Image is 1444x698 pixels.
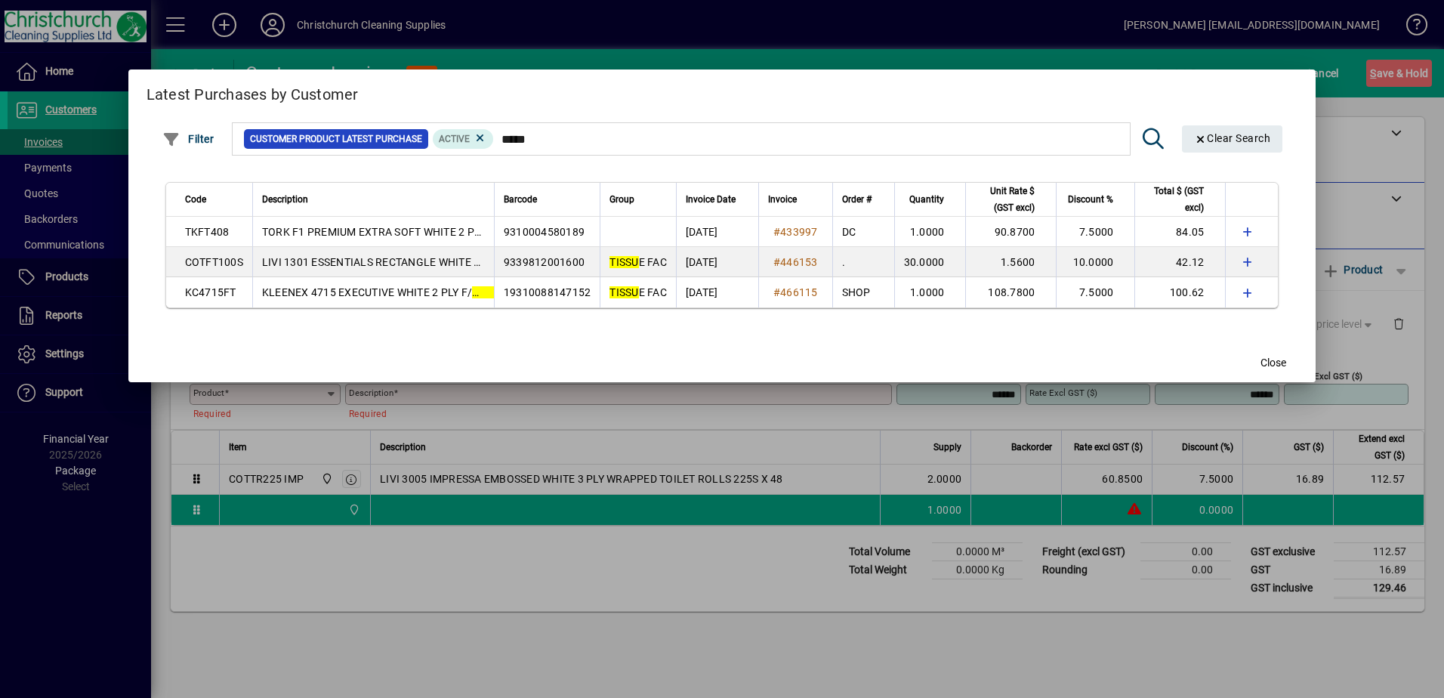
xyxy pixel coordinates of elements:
span: Active [439,134,470,144]
td: 7.5000 [1056,217,1134,247]
button: Close [1249,349,1297,376]
div: Invoice Date [686,191,749,208]
td: [DATE] [676,217,758,247]
span: LIVI 1301 ESSENTIALS RECTANGLE WHITE 2 PLY F/ ES 100S [262,256,582,268]
span: Order # [842,191,872,208]
td: 30.0000 [894,247,966,277]
span: # [773,226,780,238]
td: 100.62 [1134,277,1225,307]
div: Group [609,191,667,208]
span: KC4715FT [185,286,236,298]
td: [DATE] [676,247,758,277]
span: E FAC [609,256,667,268]
span: 433997 [780,226,818,238]
div: Code [185,191,243,208]
span: E FAC [609,286,667,298]
td: 42.12 [1134,247,1225,277]
a: #433997 [768,224,823,240]
em: TISSU [472,286,501,298]
div: Barcode [504,191,591,208]
span: TKFT408 [185,226,230,238]
span: Close [1260,355,1286,371]
span: Unit Rate $ (GST excl) [975,183,1035,216]
span: # [773,286,780,298]
button: Filter [159,125,218,153]
td: 108.7800 [965,277,1056,307]
span: 466115 [780,286,818,298]
span: KLEENEX 4715 EXECUTIVE WHITE 2 PLY F/ E 200S X 24 [262,286,559,298]
td: 90.8700 [965,217,1056,247]
span: Description [262,191,308,208]
div: Description [262,191,485,208]
em: TISSU [609,286,638,298]
td: SHOP [832,277,894,307]
td: . [832,247,894,277]
div: Discount % [1066,191,1127,208]
td: 10.0000 [1056,247,1134,277]
button: Clear [1182,125,1283,153]
span: Filter [162,133,214,145]
span: Group [609,191,634,208]
td: 1.0000 [894,277,966,307]
td: DC [832,217,894,247]
td: [DATE] [676,277,758,307]
span: Quantity [909,191,944,208]
span: Barcode [504,191,537,208]
span: 9310004580189 [504,226,585,238]
span: Total $ (GST excl) [1144,183,1204,216]
td: 1.5600 [965,247,1056,277]
span: Invoice Date [686,191,736,208]
span: Discount % [1068,191,1113,208]
em: TISSU [609,256,638,268]
span: TORK F1 PREMIUM EXTRA SOFT WHITE 2 PLY RECTANGLE F/ E 100S X 48 [262,226,649,238]
span: 9339812001600 [504,256,585,268]
td: 84.05 [1134,217,1225,247]
span: Code [185,191,206,208]
mat-chip: Product Activation Status: Active [433,129,493,149]
span: # [773,256,780,268]
span: Clear Search [1194,132,1271,144]
h2: Latest Purchases by Customer [128,69,1316,113]
span: 19310088147152 [504,286,591,298]
a: #446153 [768,254,823,270]
div: Order # [842,191,885,208]
span: Invoice [768,191,797,208]
span: Customer Product Latest Purchase [250,131,422,147]
span: 446153 [780,256,818,268]
td: 7.5000 [1056,277,1134,307]
div: Total $ (GST excl) [1144,183,1217,216]
div: Invoice [768,191,823,208]
td: 1.0000 [894,217,966,247]
div: Unit Rate $ (GST excl) [975,183,1048,216]
span: COTFT100S [185,256,243,268]
div: Quantity [904,191,958,208]
a: #466115 [768,284,823,301]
